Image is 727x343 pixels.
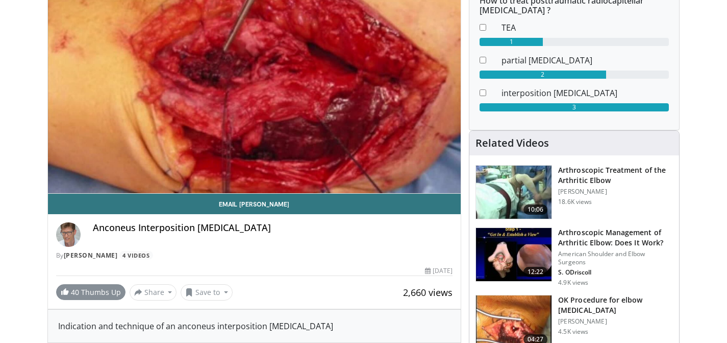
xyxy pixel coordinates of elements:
span: 12:22 [523,267,548,277]
img: odr_3.png.150x105_q85_crop-smart_upscale.jpg [476,228,551,281]
div: [DATE] [425,266,453,276]
div: Indication and technique of an anconeus interposition [MEDICAL_DATA] [58,320,451,332]
a: 10:06 Arthroscopic Treatment of the Arthritic Elbow [PERSON_NAME] 18.6K views [475,165,673,219]
div: By [56,251,453,260]
button: Save to [181,284,233,301]
p: [PERSON_NAME] [558,317,673,326]
p: [PERSON_NAME] [558,188,673,196]
a: 12:22 Arthroscopic Management of Arthritic Elbow: Does It Work? American Shoulder and Elbow Surge... [475,227,673,287]
a: 40 Thumbs Up [56,284,126,300]
p: 4.9K views [558,279,588,287]
p: 4.5K views [558,328,588,336]
h4: Anconeus Interposition [MEDICAL_DATA] [93,222,453,234]
span: 40 [71,287,79,297]
a: 4 Videos [119,251,153,260]
h3: Arthroscopic Management of Arthritic Elbow: Does It Work? [558,227,673,248]
h3: OK Procedure for elbow [MEDICAL_DATA] [558,295,673,315]
span: 10:06 [523,204,548,215]
dd: partial [MEDICAL_DATA] [494,54,676,66]
h3: Arthroscopic Treatment of the Arthritic Elbow [558,165,673,186]
button: Share [130,284,177,301]
a: [PERSON_NAME] [64,251,118,260]
h4: Related Videos [475,137,549,149]
a: Email [PERSON_NAME] [48,194,461,214]
p: 18.6K views [558,198,592,206]
div: 2 [480,71,606,79]
img: Avatar [56,222,81,247]
div: 3 [480,103,669,111]
div: 1 [480,38,543,46]
img: 38495_0000_3.png.150x105_q85_crop-smart_upscale.jpg [476,166,551,219]
dd: interposition [MEDICAL_DATA] [494,87,676,99]
dd: TEA [494,21,676,34]
span: 2,660 views [403,286,453,299]
p: American Shoulder and Elbow Surgeons [558,250,673,266]
p: S. ODriscoll [558,268,673,277]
